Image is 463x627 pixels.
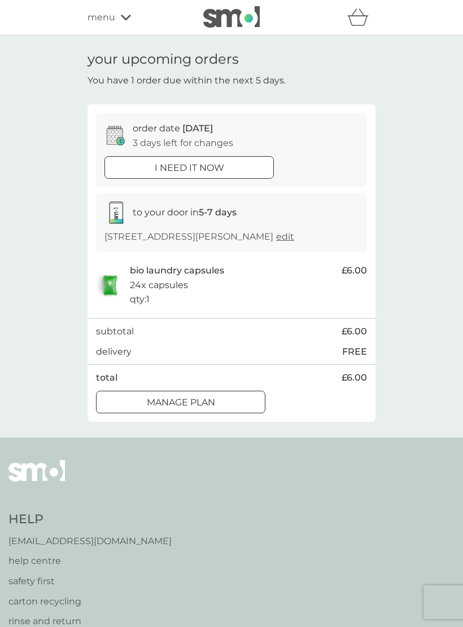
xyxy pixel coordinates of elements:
[88,51,239,68] h1: your upcoming orders
[130,263,224,278] p: bio laundry capsules
[133,121,213,136] p: order date
[96,324,134,339] p: subtotal
[342,263,367,278] span: £6.00
[96,391,265,413] button: Manage plan
[88,10,115,25] span: menu
[104,156,274,179] button: i need it now
[8,511,172,528] h4: Help
[8,460,65,498] img: smol
[8,574,172,589] a: safety first
[147,395,215,410] p: Manage plan
[182,123,213,134] span: [DATE]
[347,6,375,29] div: basket
[199,207,237,218] strong: 5-7 days
[88,73,286,88] p: You have 1 order due within the next 5 days.
[96,345,132,359] p: delivery
[104,229,294,244] p: [STREET_ADDRESS][PERSON_NAME]
[203,6,260,28] img: smol
[130,278,188,293] p: 24x capsules
[342,345,367,359] p: FREE
[155,161,224,175] p: i need it now
[133,136,233,151] p: 3 days left for changes
[342,370,367,385] span: £6.00
[276,231,294,242] a: edit
[342,324,367,339] span: £6.00
[133,207,237,218] span: to your door in
[130,292,150,307] p: qty : 1
[8,534,172,549] a: [EMAIL_ADDRESS][DOMAIN_NAME]
[96,370,117,385] p: total
[8,554,172,568] a: help centre
[8,594,172,609] a: carton recycling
